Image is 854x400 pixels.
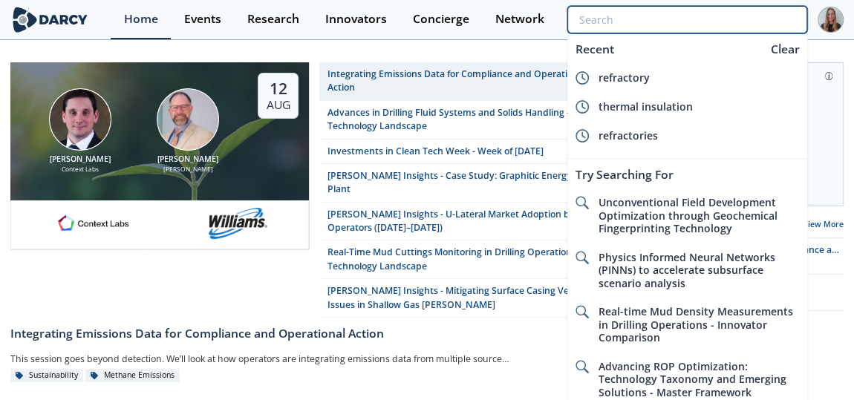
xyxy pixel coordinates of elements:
img: icon [576,305,589,318]
img: icon [576,100,589,114]
div: Network [495,13,544,25]
div: Events [184,13,221,25]
input: Advanced Search [567,6,807,33]
img: icon [576,360,589,373]
div: Try Searching For [567,161,807,188]
div: Innovators [325,13,387,25]
img: icon [576,71,589,85]
div: Clear [766,41,805,58]
img: icon [576,251,589,264]
img: icon [576,196,589,209]
span: refractories [598,128,657,142]
span: Advancing ROP Optimization: Technology Taxonomy and Emerging Solutions - Master Framework [598,359,786,399]
div: Home [124,13,158,25]
iframe: chat widget [792,341,839,385]
span: Real-time Mud Density Measurements in Drilling Operations - Innovator Comparison [598,304,792,344]
span: refractory [598,71,649,85]
span: thermal insulation [598,99,692,114]
span: Unconventional Field Development Optimization through Geochemical Fingerprinting Technology [598,195,777,235]
img: logo-wide.svg [10,7,90,33]
div: Recent [567,36,763,63]
img: Profile [818,7,844,33]
span: Physics Informed Neural Networks (PINNs) to accelerate subsurface scenario analysis [598,250,775,290]
img: icon [576,129,589,142]
div: Research [247,13,299,25]
div: Concierge [413,13,469,25]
